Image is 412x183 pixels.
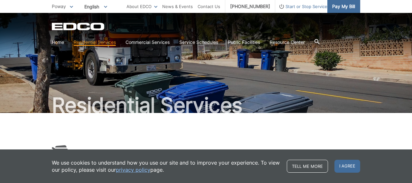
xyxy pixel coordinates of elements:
a: Contact Us [198,3,220,10]
a: Home [52,39,64,46]
a: EDCD logo. Return to the homepage. [52,23,105,30]
a: Service Schedules [179,39,218,46]
span: I agree [334,160,360,173]
p: We use cookies to understand how you use our site and to improve your experience. To view our pol... [52,159,280,173]
a: Resource Center [270,39,305,46]
a: privacy policy [116,166,150,173]
a: Residential Services [74,39,116,46]
a: News & Events [162,3,193,10]
span: Poway [52,4,66,9]
span: Pay My Bill [332,3,355,10]
a: About EDCO [126,3,157,10]
span: English [80,1,112,12]
a: Commercial Services [126,39,170,46]
a: Public Facilities [228,39,260,46]
a: Tell me more [287,160,328,173]
h2: Residential Services [52,95,360,116]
